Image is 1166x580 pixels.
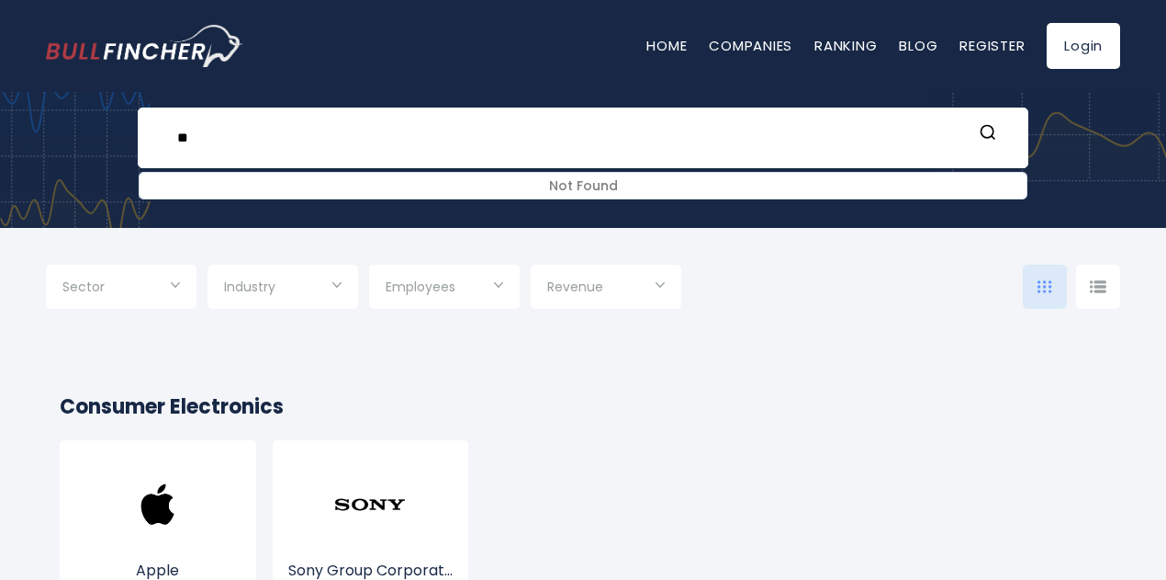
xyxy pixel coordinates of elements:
[60,392,1106,422] h2: Consumer Electronics
[1037,280,1052,293] img: icon-comp-grid.svg
[386,279,455,295] span: Employees
[46,25,243,67] img: bullfincher logo
[547,279,603,295] span: Revenue
[46,25,243,67] a: Go to homepage
[709,36,792,55] a: Companies
[62,279,105,295] span: Sector
[140,173,1026,199] div: Not Found
[814,36,877,55] a: Ranking
[121,468,195,541] img: AAPL.png
[646,36,687,55] a: Home
[1090,280,1106,293] img: icon-comp-list-view.svg
[1047,23,1120,69] a: Login
[62,272,180,305] input: Selection
[976,122,1000,146] button: Search
[899,36,937,55] a: Blog
[386,272,503,305] input: Selection
[224,279,275,295] span: Industry
[959,36,1025,55] a: Register
[547,272,665,305] input: Selection
[224,272,342,305] input: Selection
[333,468,407,541] img: SONY.png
